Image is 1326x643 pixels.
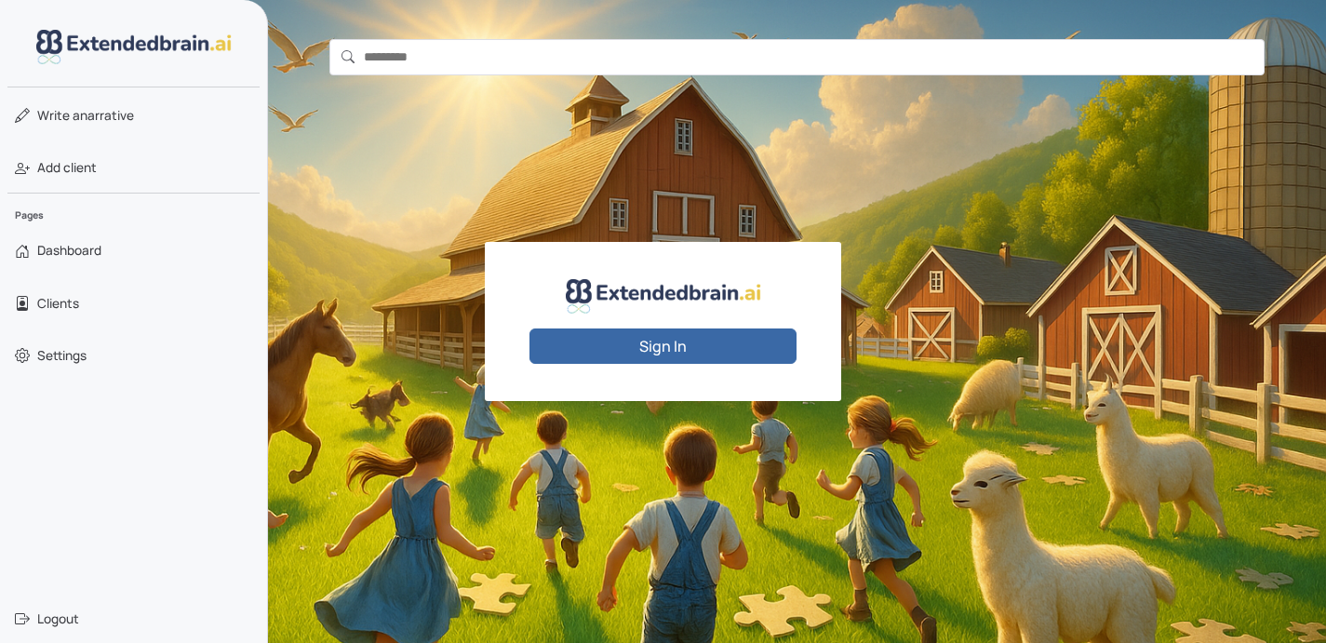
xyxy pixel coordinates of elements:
img: logo [566,279,761,314]
img: logo [36,30,232,64]
span: Clients [37,294,79,313]
span: narrative [37,106,134,125]
span: Write a [37,107,80,124]
span: Logout [37,610,79,628]
span: Settings [37,346,87,365]
span: Add client [37,158,97,177]
span: Dashboard [37,241,101,260]
button: Sign In [529,328,797,364]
